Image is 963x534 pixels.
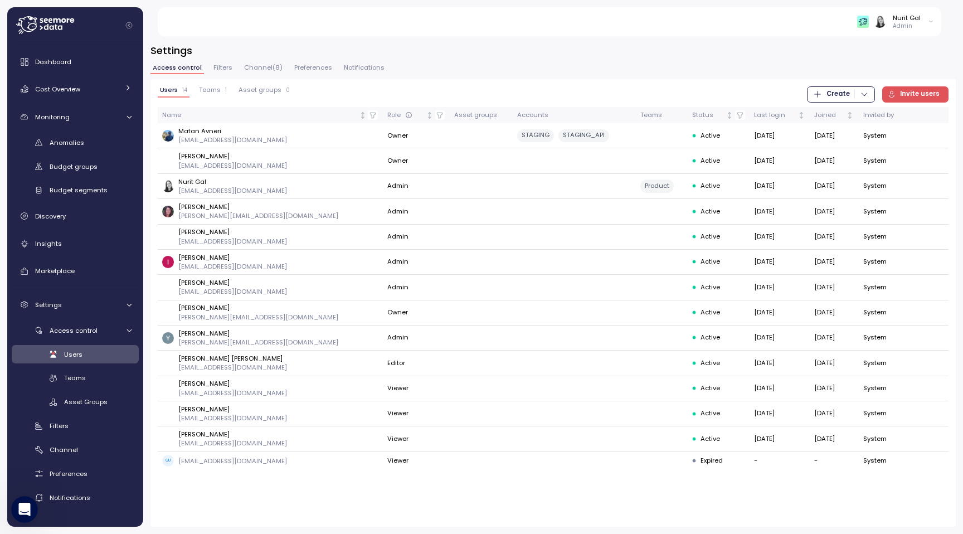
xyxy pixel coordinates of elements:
img: ACg8ocJyWE6xOp1B6yfOOo1RrzZBXz9fCX43NtCsscuvf8X-nP99eg=s96-c [162,357,174,369]
td: [DATE] [750,426,810,452]
p: [PERSON_NAME] [178,303,338,312]
p: [PERSON_NAME][EMAIL_ADDRESS][DOMAIN_NAME] [178,338,338,347]
div: Not sorted [726,111,733,119]
span: Budget groups [50,162,98,171]
td: [DATE] [750,225,810,250]
div: Not sorted [797,111,805,119]
td: [DATE] [750,275,810,300]
span: Active [701,181,720,191]
p: [PERSON_NAME] [178,202,338,211]
th: JoinedNot sorted [810,107,859,123]
p: [PERSON_NAME] [178,278,287,287]
td: [DATE] [750,326,810,351]
span: Teams [64,373,86,382]
span: Budget segments [50,186,108,195]
td: [DATE] [810,148,859,173]
td: System [859,148,907,173]
img: ACg8ocLFKfaHXE38z_35D9oG4qLrdLeB_OJFy4BOGq8JL8YSOowJeg=s96-c [162,307,174,318]
td: System [859,199,907,224]
span: Anomalies [50,138,84,147]
p: [PERSON_NAME] [178,405,287,414]
td: [DATE] [810,426,859,452]
img: ACg8ocIVugc3DtI--ID6pffOeA5XcvoqExjdOmyrlhjOptQpqjom7zQ=s96-c [162,180,174,192]
p: How can we help? [22,98,201,117]
td: Admin [382,275,449,300]
iframe: Intercom live chat [11,496,38,523]
td: [DATE] [810,351,859,376]
button: Create [807,86,874,103]
div: Nurit Gal [893,13,921,22]
td: Viewer [382,452,449,470]
img: ACg8ocLeOUqxLG1j9yG-7_YPCufMCiby9mzhP4EPglfTV-ctGv0nqQ=s96-c [162,382,174,394]
td: [DATE] [810,376,859,401]
td: [DATE] [750,351,810,376]
td: Viewer [382,376,449,401]
td: [DATE] [750,376,810,401]
span: Active [701,131,720,141]
span: Active [701,308,720,318]
span: Active [701,434,720,444]
div: Teams [640,110,683,120]
span: Notifications [344,65,385,71]
p: 1 [225,86,227,94]
td: Viewer [382,401,449,426]
td: - [750,452,810,470]
p: [PERSON_NAME] [178,227,287,236]
td: Viewer [382,426,449,452]
td: [DATE] [810,225,859,250]
div: Not sorted [426,111,434,119]
img: Profile image for Dev [152,18,174,40]
a: Monitoring [12,106,139,128]
p: [EMAIL_ADDRESS][DOMAIN_NAME] [178,439,287,448]
td: System [859,225,907,250]
button: Messages [111,348,223,392]
td: System [859,401,907,426]
td: [DATE] [750,174,810,199]
td: System [859,351,907,376]
span: Cost Overview [35,85,80,94]
span: Active [701,283,720,293]
td: Admin [382,174,449,199]
td: System [859,300,907,326]
span: Active [701,333,720,343]
td: System [859,426,907,452]
img: 65f98ecb31a39d60f1f315eb.PNG [857,16,869,27]
td: Owner [382,123,449,148]
td: System [859,376,907,401]
span: Channel [50,445,78,454]
td: System [859,275,907,300]
p: Hi Nurit 👋 [22,79,201,98]
div: Not sorted [359,111,367,119]
td: Admin [382,326,449,351]
td: System [859,452,907,470]
p: Nurit Gal [178,177,287,186]
span: Asset Groups [64,397,108,406]
img: logo [22,24,129,36]
td: [DATE] [810,401,859,426]
div: Close [192,18,212,38]
span: Create [826,87,850,102]
div: Send us a message [11,131,212,162]
span: Active [701,232,720,242]
a: Notifications [12,488,139,507]
th: Last loginNot sorted [750,107,810,123]
p: [PERSON_NAME] [PERSON_NAME] [178,354,287,363]
td: Admin [382,250,449,275]
p: [EMAIL_ADDRESS][DOMAIN_NAME] [178,389,287,397]
span: Access control [153,65,202,71]
p: [EMAIL_ADDRESS][DOMAIN_NAME] [178,457,287,465]
td: Owner [382,300,449,326]
span: Filters [213,65,232,71]
a: Users [12,345,139,363]
div: Name [162,110,357,120]
p: [EMAIL_ADDRESS][DOMAIN_NAME] [178,363,287,372]
img: ACg8ocLskjvUhBDgxtSFCRx4ztb74ewwa1VrVEuDBD_Ho1mrTsQB-QE=s96-c [162,155,174,167]
td: [DATE] [750,123,810,148]
div: Invited by [863,110,902,120]
a: Asset Groups [12,393,139,411]
div: Product [640,179,674,192]
td: - [810,452,859,470]
img: ACg8ocLCy7HMj59gwelRyEldAl2GQfy23E10ipDNf0SDYCnD3y85RA=s96-c [162,281,174,293]
a: Cost Overview [12,78,139,100]
td: [DATE] [810,250,859,275]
